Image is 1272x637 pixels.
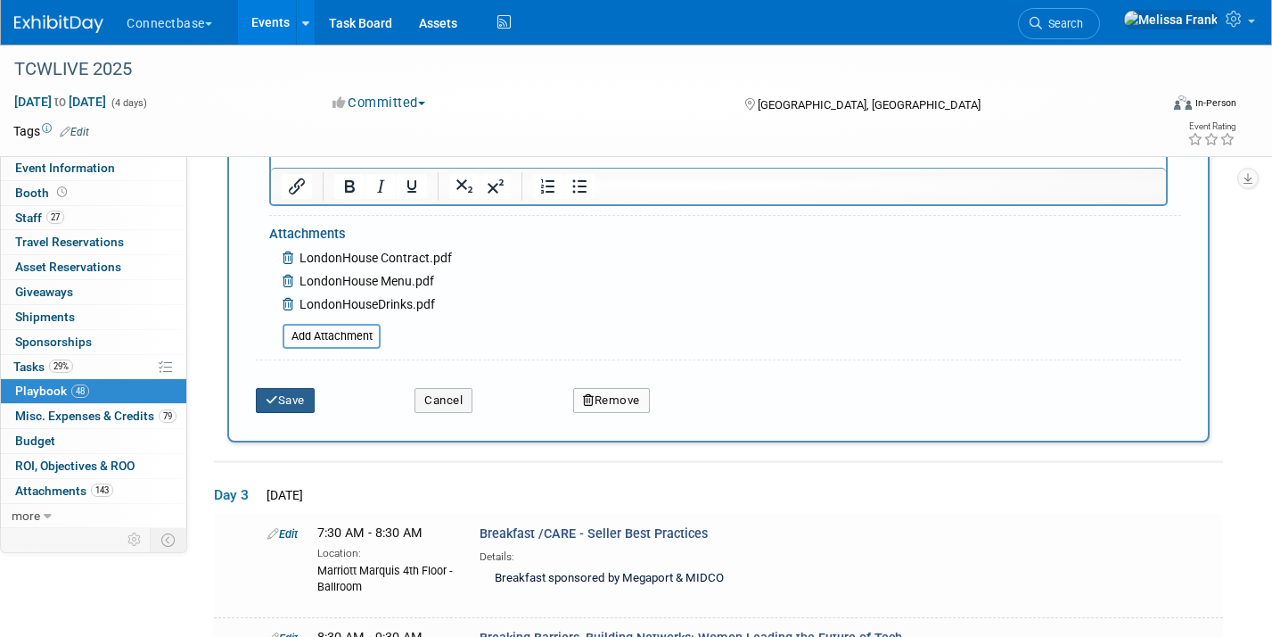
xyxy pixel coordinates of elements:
span: Tasks [13,360,73,374]
button: Italic [365,174,396,199]
td: Toggle Event Tabs [151,528,187,551]
span: Asset Reservations [15,260,121,274]
span: Booth not reserved yet [53,186,70,199]
td: Personalize Event Tab Strip [119,528,151,551]
a: Search [1018,8,1100,39]
span: 48 [71,385,89,398]
span: Staff [15,211,64,225]
div: Breakfast sponsored by Megaport & MIDCO [480,565,940,594]
div: Attachments [269,225,452,248]
span: ROI, Objectives & ROO [15,459,135,473]
span: Misc. Expenses & Credits [15,409,176,423]
span: 79 [159,409,176,423]
button: Committed [326,94,432,112]
span: Giveaways [15,285,73,299]
span: LondonHouseDrinks.pdf [300,297,435,311]
a: ROI, Objectives & ROO [1,454,186,478]
span: [DATE] [DATE] [13,94,107,110]
a: Edit [267,527,298,541]
span: 27 [46,211,64,224]
button: Numbered list [533,174,563,199]
span: Sponsorships [15,335,92,349]
a: Asset Reservations [1,255,186,279]
span: Breakfast /CARE - Seller Best Practices [480,526,708,542]
body: Rich Text Area. Press ALT-0 for help. [10,7,886,129]
span: more [12,509,40,523]
span: 7:30 AM - 8:30 AM [317,525,423,541]
span: Playbook [15,384,89,398]
button: Superscript [480,174,511,199]
span: Budget [15,434,55,448]
div: Details: [480,544,940,565]
a: Travel Reservations [1,230,186,254]
div: Event Rating [1187,122,1235,131]
a: Shipments [1,305,186,329]
div: Marriott Marquis 4th Floor - Ballroom [317,561,453,595]
a: Booth [1,181,186,205]
span: [DATE] [261,488,303,502]
span: to [52,95,69,109]
span: Booth [15,186,70,200]
button: Remove [573,388,650,413]
a: Attachments143 [1,479,186,503]
button: Underline [397,174,427,199]
div: Event Format [1055,93,1236,120]
a: Tasks29% [1,355,186,379]
a: Misc. Expenses & Credits79 [1,404,186,428]
div: TCWLIVE 2025 [8,54,1132,86]
a: Event Information [1,156,186,180]
span: (4 days) [110,97,147,109]
p: Uniti Wholesale Hibiscus [PERSON_NAME] Don [PERSON_NAME], [PERSON_NAME] hibiscus syrup, lime, Man... [11,7,885,77]
img: Format-Inperson.png [1174,95,1192,110]
span: LondonHouse Menu.pdf [300,274,434,288]
img: ExhibitDay [14,15,103,33]
button: Insert/edit link [282,174,312,199]
span: Search [1042,17,1083,30]
button: Save [256,388,315,413]
span: Travel Reservations [15,235,124,249]
span: 143 [91,484,113,497]
a: Giveaways [1,280,186,304]
button: Cancel [414,388,472,413]
td: Tags [13,122,89,140]
a: Budget [1,429,186,453]
span: Day 3 [214,485,259,505]
a: Playbook48 [1,379,186,403]
a: Edit [60,126,89,138]
img: Melissa Frank [1123,10,1219,29]
span: LondonHouse Contract.pdf [300,251,452,265]
button: Bold [334,174,365,199]
a: more [1,504,186,528]
a: Staff27 [1,206,186,230]
span: [GEOGRAPHIC_DATA], [GEOGRAPHIC_DATA] [758,98,981,112]
span: Event Information [15,161,115,175]
span: Shipments [15,310,75,324]
div: In-Person [1194,96,1236,110]
span: Attachments [15,484,113,498]
div: Location: [317,543,453,561]
button: Bullet list [564,174,595,199]
span: 29% [49,360,73,373]
a: Sponsorships [1,330,186,354]
button: Subscript [449,174,480,199]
